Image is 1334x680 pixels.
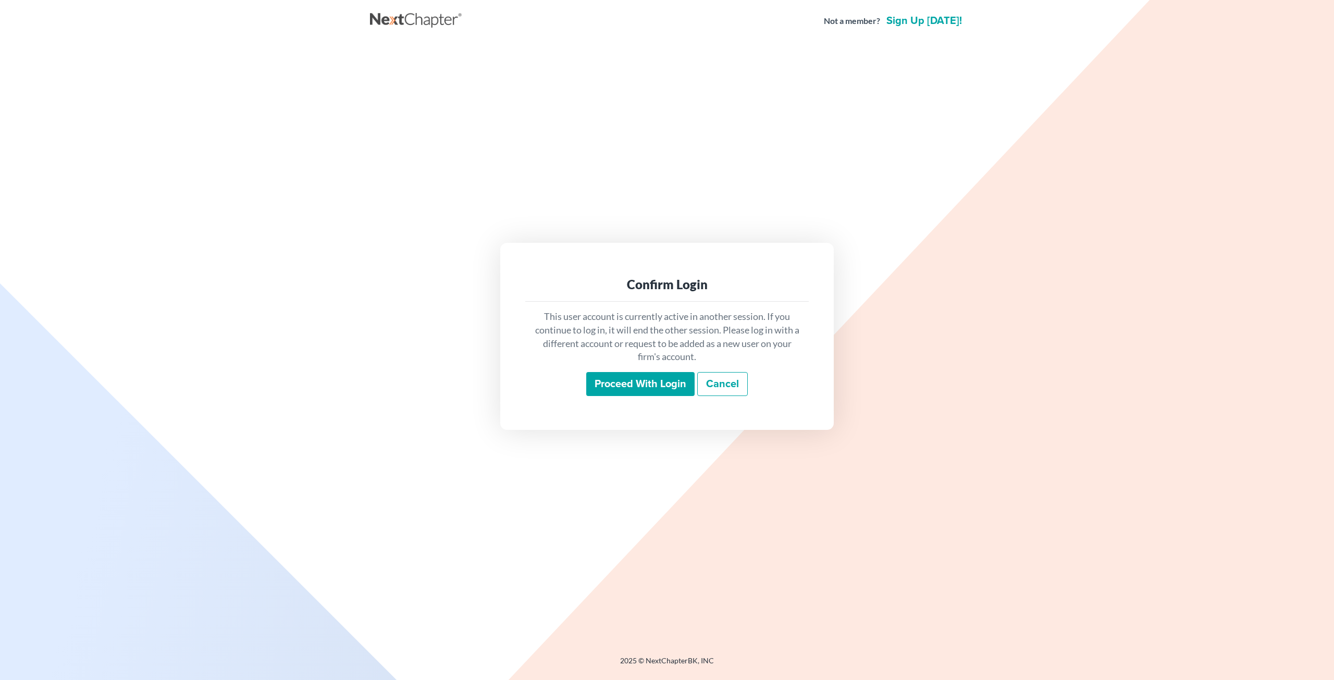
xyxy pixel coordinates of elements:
[370,656,964,674] div: 2025 © NextChapterBK, INC
[824,15,880,27] strong: Not a member?
[534,276,800,293] div: Confirm Login
[586,372,695,396] input: Proceed with login
[534,310,800,364] p: This user account is currently active in another session. If you continue to log in, it will end ...
[697,372,748,396] a: Cancel
[884,16,964,26] a: Sign up [DATE]!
